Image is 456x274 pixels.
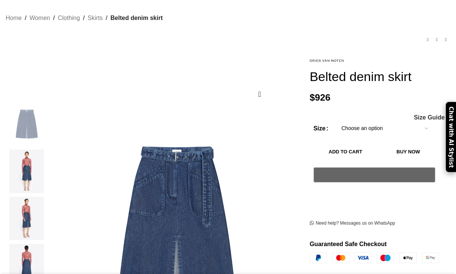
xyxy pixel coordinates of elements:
[314,167,435,182] button: Pay with GPay
[6,13,163,23] nav: Breadcrumb
[29,13,50,23] a: Women
[4,103,50,146] img: Belted denim skirt
[312,187,437,205] iframe: Secure express checkout frame
[4,197,50,240] img: Belted denim skirt - Image 3
[310,92,331,103] bdi: 926
[441,35,450,44] a: Next product
[314,144,378,160] button: Add to cart
[381,144,435,160] button: Buy now
[413,115,445,121] a: Size Guide
[310,253,439,263] img: guaranteed-safe-checkout-bordered.j
[6,13,22,23] a: Home
[110,13,163,23] span: Belted denim skirt
[310,69,450,84] h1: Belted denim skirt
[314,124,328,133] label: Size
[310,60,344,62] img: Dries Van Noten
[58,13,80,23] a: Clothing
[4,150,50,193] img: with front slit and patch pockets.
[310,92,315,103] span: $
[423,35,432,44] a: Previous product
[310,220,395,227] a: Need help? Messages us on WhatsApp
[88,13,103,23] a: Skirts
[310,241,387,247] strong: Guaranteed Safe Checkout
